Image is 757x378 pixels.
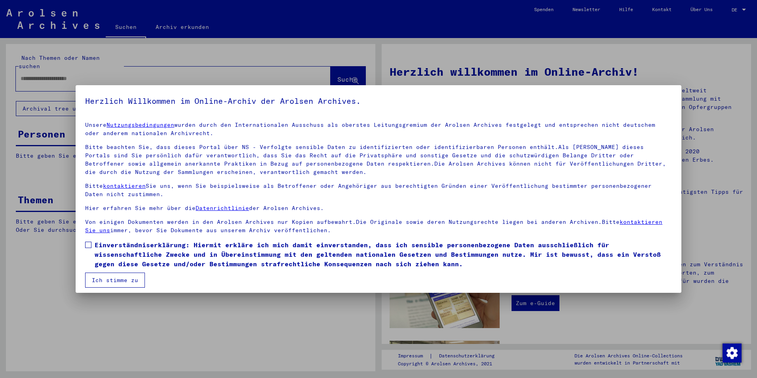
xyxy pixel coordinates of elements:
a: kontaktieren Sie uns [85,218,662,234]
img: Zustimmung ändern [723,344,742,363]
p: Von einigen Dokumenten werden in den Arolsen Archives nur Kopien aufbewahrt.Die Originale sowie d... [85,218,672,235]
p: Bitte beachten Sie, dass dieses Portal über NS - Verfolgte sensible Daten zu identifizierten oder... [85,143,672,176]
p: Hier erfahren Sie mehr über die der Arolsen Archives. [85,204,672,212]
p: Bitte Sie uns, wenn Sie beispielsweise als Betroffener oder Angehöriger aus berechtigten Gründen ... [85,182,672,199]
span: Einverständniserklärung: Hiermit erkläre ich mich damit einverstanden, dass ich sensible personen... [95,240,672,269]
button: Ich stimme zu [85,273,145,288]
h5: Herzlich Willkommen im Online-Archiv der Arolsen Archives. [85,95,672,107]
a: Datenrichtlinie [196,204,249,212]
a: kontaktieren [103,182,146,189]
a: Nutzungsbedingungen [107,121,174,128]
p: Unsere wurden durch den Internationalen Ausschuss als oberstes Leitungsgremium der Arolsen Archiv... [85,121,672,137]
